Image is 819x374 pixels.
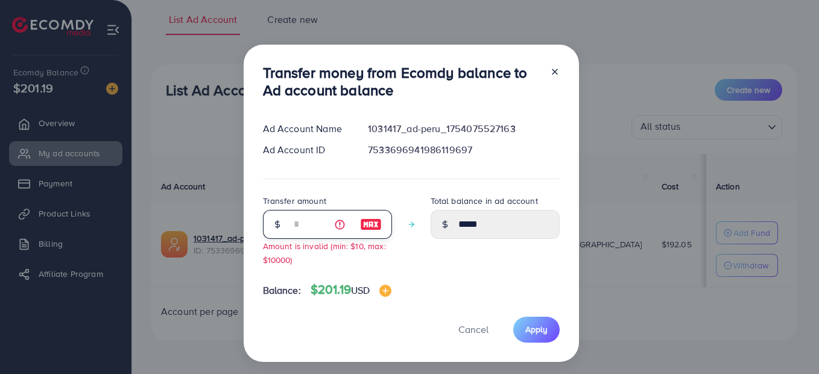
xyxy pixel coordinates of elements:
div: Ad Account ID [253,143,359,157]
div: Ad Account Name [253,122,359,136]
small: Amount is invalid (min: $10, max: $10000) [263,240,386,265]
img: image [360,217,382,232]
button: Apply [513,317,560,343]
label: Transfer amount [263,195,326,207]
img: image [379,285,391,297]
label: Total balance in ad account [431,195,538,207]
span: Apply [525,323,548,335]
h3: Transfer money from Ecomdy balance to Ad account balance [263,64,540,99]
span: Balance: [263,284,301,297]
div: 7533696941986119697 [358,143,569,157]
iframe: Chat [768,320,810,365]
h4: $201.19 [311,282,392,297]
button: Cancel [443,317,504,343]
span: USD [351,284,370,297]
span: Cancel [458,323,489,336]
div: 1031417_ad-peru_1754075527163 [358,122,569,136]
